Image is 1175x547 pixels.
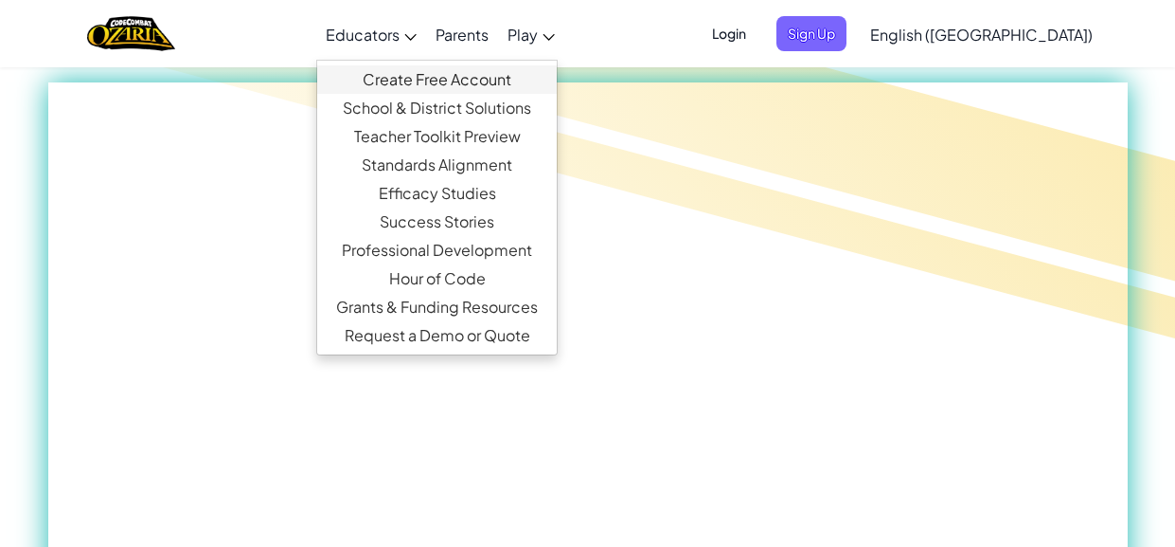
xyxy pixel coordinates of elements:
a: Request a Demo or Quote [317,321,557,350]
a: Standards Alignment [317,151,557,179]
span: English ([GEOGRAPHIC_DATA]) [870,25,1093,45]
a: Educators [316,9,426,60]
a: Parents [426,9,498,60]
a: Ozaria by CodeCombat logo [87,14,175,53]
a: Efficacy Studies [317,179,557,208]
span: Educators [326,25,400,45]
a: Success Stories [317,208,557,236]
a: School & District Solutions [317,94,557,122]
a: Teacher Toolkit Preview [317,122,557,151]
a: English ([GEOGRAPHIC_DATA]) [861,9,1102,60]
a: Hour of Code [317,264,557,293]
a: Play [498,9,564,60]
img: Home [87,14,175,53]
a: Grants & Funding Resources [317,293,557,321]
button: Login [701,16,757,51]
a: Create Free Account [317,65,557,94]
a: Professional Development [317,236,557,264]
button: Sign Up [776,16,846,51]
span: Play [507,25,538,45]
